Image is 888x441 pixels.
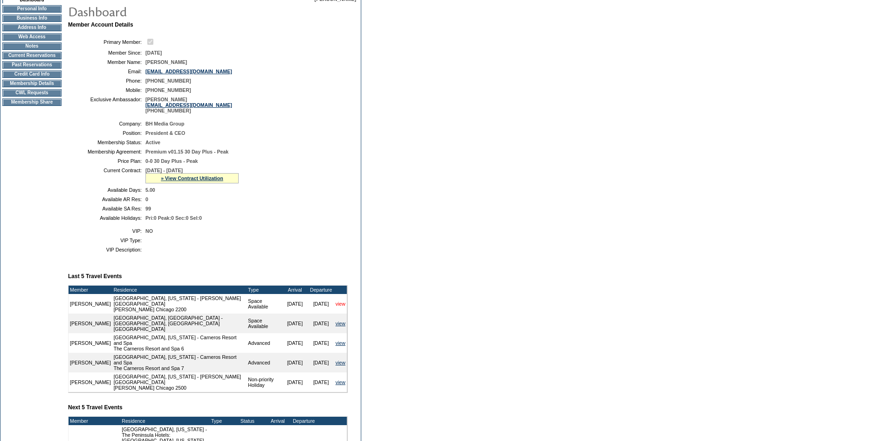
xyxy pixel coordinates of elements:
[72,238,142,243] td: VIP Type:
[282,333,308,353] td: [DATE]
[247,294,282,314] td: Space Available
[145,228,153,234] span: NO
[72,196,142,202] td: Available AR Res:
[145,50,162,56] span: [DATE]
[145,206,151,211] span: 99
[112,372,247,392] td: [GEOGRAPHIC_DATA], [US_STATE] - [PERSON_NAME][GEOGRAPHIC_DATA] [PERSON_NAME] Chicago 2500
[2,61,62,69] td: Past Reservations
[72,78,142,84] td: Phone:
[72,130,142,136] td: Position:
[145,59,187,65] span: [PERSON_NAME]
[247,314,282,333] td: Space Available
[145,130,185,136] span: President & CEO
[336,301,345,307] a: view
[120,417,210,425] td: Residence
[68,273,122,280] b: Last 5 Travel Events
[336,321,345,326] a: view
[68,21,133,28] b: Member Account Details
[336,379,345,385] a: view
[2,70,62,78] td: Credit Card Info
[308,294,334,314] td: [DATE]
[282,353,308,372] td: [DATE]
[72,168,142,183] td: Current Contract:
[2,24,62,31] td: Address Info
[112,294,247,314] td: [GEOGRAPHIC_DATA], [US_STATE] - [PERSON_NAME][GEOGRAPHIC_DATA] [PERSON_NAME] Chicago 2200
[145,196,148,202] span: 0
[112,314,247,333] td: [GEOGRAPHIC_DATA], [GEOGRAPHIC_DATA] - [GEOGRAPHIC_DATA], [GEOGRAPHIC_DATA] [GEOGRAPHIC_DATA]
[145,158,198,164] span: 0-0 30 Day Plus - Peak
[308,314,334,333] td: [DATE]
[69,333,112,353] td: [PERSON_NAME]
[2,5,62,13] td: Personal Info
[336,360,345,365] a: view
[239,417,265,425] td: Status
[145,140,160,145] span: Active
[336,340,345,346] a: view
[145,97,232,113] span: [PERSON_NAME] [PHONE_NUMBER]
[2,80,62,87] td: Membership Details
[247,286,282,294] td: Type
[72,37,142,46] td: Primary Member:
[68,404,123,411] b: Next 5 Travel Events
[72,87,142,93] td: Mobile:
[247,372,282,392] td: Non-priority Holiday
[112,333,247,353] td: [GEOGRAPHIC_DATA], [US_STATE] - Carneros Resort and Spa The Carneros Resort and Spa 6
[72,215,142,221] td: Available Holidays:
[145,168,183,173] span: [DATE] - [DATE]
[72,247,142,252] td: VIP Description:
[145,215,202,221] span: Pri:0 Peak:0 Sec:0 Sel:0
[2,52,62,59] td: Current Reservations
[308,286,334,294] td: Departure
[72,187,142,193] td: Available Days:
[2,14,62,22] td: Business Info
[72,59,142,65] td: Member Name:
[161,175,223,181] a: » View Contract Utilization
[308,333,334,353] td: [DATE]
[2,33,62,41] td: Web Access
[68,2,254,21] img: pgTtlDashboard.gif
[265,417,291,425] td: Arrival
[72,50,142,56] td: Member Since:
[145,87,191,93] span: [PHONE_NUMBER]
[282,294,308,314] td: [DATE]
[145,102,232,108] a: [EMAIL_ADDRESS][DOMAIN_NAME]
[2,98,62,106] td: Membership Share
[308,372,334,392] td: [DATE]
[145,78,191,84] span: [PHONE_NUMBER]
[2,89,62,97] td: CWL Requests
[72,228,142,234] td: VIP:
[247,353,282,372] td: Advanced
[282,286,308,294] td: Arrival
[69,417,117,425] td: Member
[69,294,112,314] td: [PERSON_NAME]
[69,372,112,392] td: [PERSON_NAME]
[282,372,308,392] td: [DATE]
[72,69,142,74] td: Email:
[69,286,112,294] td: Member
[72,206,142,211] td: Available SA Res:
[308,353,334,372] td: [DATE]
[2,42,62,50] td: Notes
[69,314,112,333] td: [PERSON_NAME]
[112,353,247,372] td: [GEOGRAPHIC_DATA], [US_STATE] - Carneros Resort and Spa The Carneros Resort and Spa 7
[145,149,228,154] span: Premium v01.15 30 Day Plus - Peak
[112,286,247,294] td: Residence
[72,140,142,145] td: Membership Status:
[291,417,317,425] td: Departure
[72,149,142,154] td: Membership Agreement:
[72,97,142,113] td: Exclusive Ambassador:
[247,333,282,353] td: Advanced
[145,187,155,193] span: 5.00
[210,417,239,425] td: Type
[69,353,112,372] td: [PERSON_NAME]
[72,158,142,164] td: Price Plan:
[282,314,308,333] td: [DATE]
[72,121,142,126] td: Company:
[145,121,184,126] span: BH Media Group
[145,69,232,74] a: [EMAIL_ADDRESS][DOMAIN_NAME]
